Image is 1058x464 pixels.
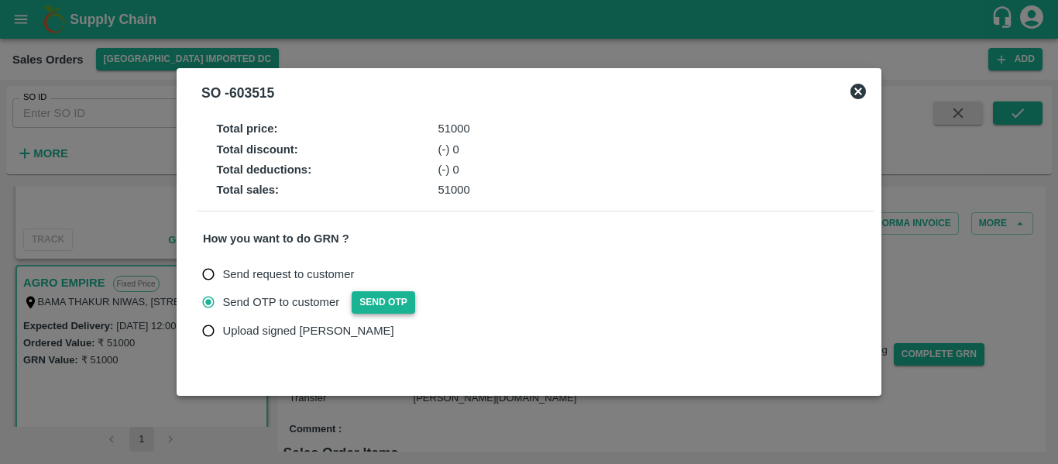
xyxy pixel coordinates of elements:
[438,184,470,196] span: 51000
[203,232,349,245] strong: How you want to do GRN ?
[438,122,470,135] span: 51000
[352,291,415,314] button: Send OTP
[216,184,279,196] strong: Total sales :
[216,122,277,135] strong: Total price :
[222,322,393,339] span: Upload signed [PERSON_NAME]
[438,143,459,156] span: (-) 0
[222,266,354,283] span: Send request to customer
[201,82,274,104] div: SO - 603515
[438,163,459,176] span: (-) 0
[216,143,297,156] strong: Total discount :
[222,294,339,311] span: Send OTP to customer
[216,163,311,176] strong: Total deductions :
